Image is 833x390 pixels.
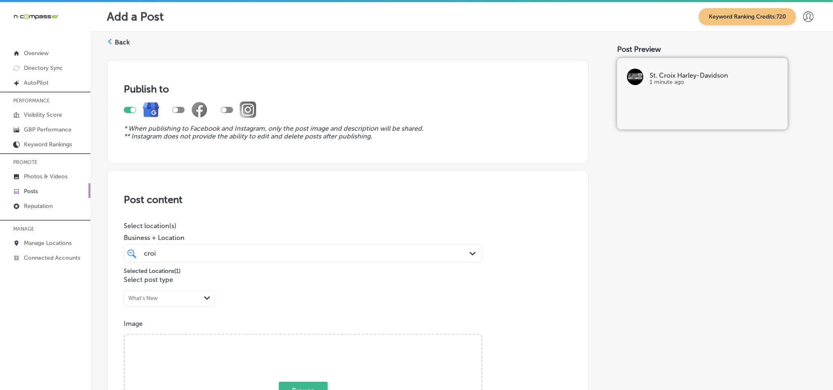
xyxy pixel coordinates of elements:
[627,69,643,85] img: logo
[107,10,164,23] p: Add a Post
[124,132,372,140] i: ** Instagram does not provide the ability to edit and delete posts after publishing.
[124,222,482,230] p: Select location(s)
[124,276,572,284] p: Select post type
[24,254,80,261] p: Connected Accounts
[128,295,158,302] div: What's New
[13,13,58,21] img: 660ab0bf-5cc7-4cb8-ba1c-48b5ae0f18e60NCTV_CLogo_TV_Black_-500x88.png
[24,126,72,133] p: GBP Performance
[650,79,778,85] p: 1 minute ago
[617,45,817,54] div: Post Preview
[124,83,572,95] h3: Publish to
[24,188,38,195] p: Posts
[24,50,49,57] p: Overview
[124,234,482,242] span: Business + Location
[24,141,72,148] p: Keyword Rankings
[24,65,63,72] p: Directory Sync
[24,240,72,247] p: Manage Locations
[24,173,67,180] p: Photos & Videos
[24,111,62,118] p: Visibility Score
[124,194,572,205] h3: Post content
[124,125,423,132] i: * When publishing to Facebook and Instagram, only the post image and description will be shared.
[699,8,796,25] span: Keyword Ranking Credits: 720
[24,79,49,86] p: AutoPilot
[124,264,180,275] p: Selected Locations ( 1 )
[650,72,778,79] p: St. Croix Harley-Davidson
[115,38,130,47] label: Back
[24,203,53,210] p: Reputation
[124,320,572,328] p: Image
